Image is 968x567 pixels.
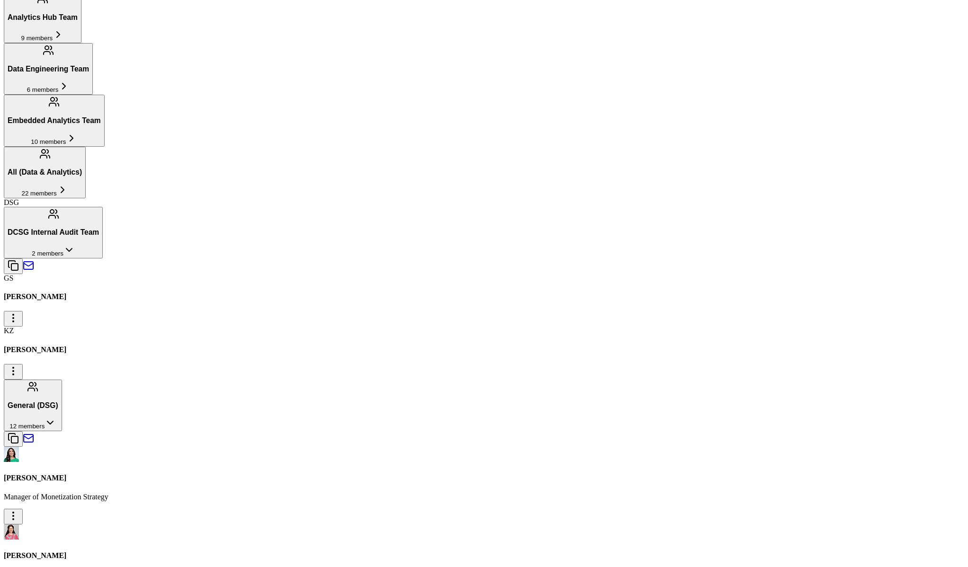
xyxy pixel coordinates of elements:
[4,493,964,501] p: Manager of Monetization Strategy
[4,95,105,146] button: Embedded Analytics Team10 members
[4,147,86,198] button: All (Data & Analytics)22 members
[4,292,964,301] h4: [PERSON_NAME]
[4,43,93,95] button: Data Engineering Team6 members
[4,431,23,447] button: Copy email addresses
[4,274,13,282] span: GS
[4,346,964,354] h4: [PERSON_NAME]
[4,198,19,206] span: DSG
[27,86,59,93] span: 6 members
[23,437,34,445] a: Send email
[21,35,53,42] span: 9 members
[23,265,34,273] a: Send email
[4,474,964,482] h4: [PERSON_NAME]
[22,190,57,197] span: 22 members
[4,258,23,274] button: Copy email addresses
[31,138,66,145] span: 10 members
[8,228,99,237] h3: DCSG Internal Audit Team
[8,116,101,125] h3: Embedded Analytics Team
[4,380,62,431] button: General (DSG)12 members
[32,250,63,257] span: 2 members
[4,551,964,560] h4: [PERSON_NAME]
[8,168,82,177] h3: All (Data & Analytics)
[8,65,89,73] h3: Data Engineering Team
[9,423,45,430] span: 12 members
[4,327,14,335] span: KZ
[8,401,58,410] h3: General (DSG)
[8,13,78,22] h3: Analytics Hub Team
[4,207,103,258] button: DCSG Internal Audit Team2 members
